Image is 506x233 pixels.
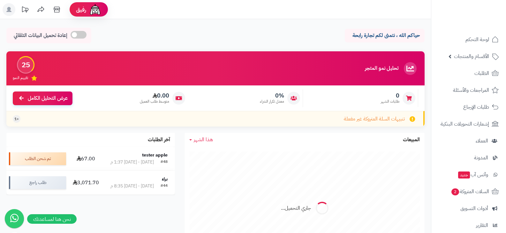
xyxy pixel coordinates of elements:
p: حياكم الله ، نتمنى لكم تجارة رابحة [350,32,420,39]
span: لوحة التحكم [465,35,489,44]
span: متوسط طلب العميل [140,99,169,104]
div: تم شحن الطلب [9,152,66,165]
span: المدونة [474,153,488,162]
span: إشعارات التحويلات البنكية [441,120,489,128]
span: التقارير [476,221,488,230]
span: تنبيهات السلة المتروكة غير مفعلة [344,115,405,123]
div: [DATE] - [DATE] 8:35 م [110,183,154,189]
strong: tester apple [142,152,168,158]
div: #44 [161,183,168,189]
span: جديد [458,171,470,178]
a: إشعارات التحويلات البنكية [435,116,502,132]
a: لوحة التحكم [435,32,502,47]
span: إعادة تحميل البيانات التلقائي [14,32,67,39]
span: 0 [381,92,399,99]
div: طلب راجع [9,176,66,189]
a: التقارير [435,218,502,233]
span: الطلبات [474,69,489,78]
a: المراجعات والأسئلة [435,83,502,98]
span: طلبات الشهر [381,99,399,104]
span: 0% [260,92,284,99]
span: عرض التحليل الكامل [28,95,68,102]
span: تقييم النمو [13,75,28,81]
a: هذا الشهر [189,136,213,143]
span: المراجعات والأسئلة [453,86,489,95]
span: رفيق [76,6,86,13]
span: 0.00 [140,92,169,99]
a: السلات المتروكة2 [435,184,502,199]
span: 2 [451,188,459,195]
a: المدونة [435,150,502,165]
a: الطلبات [435,66,502,81]
a: طلبات الإرجاع [435,99,502,115]
span: معدل تكرار الشراء [260,99,284,104]
td: 67.00 [69,147,103,171]
a: عرض التحليل الكامل [13,91,72,105]
h3: تحليل نمو المتجر [365,66,398,71]
span: هذا الشهر [194,136,213,143]
span: السلات المتروكة [451,187,489,196]
div: [DATE] - [DATE] 1:37 م [110,159,154,165]
div: #48 [161,159,168,165]
a: تحديثات المنصة [17,3,33,18]
img: ai-face.png [89,3,102,16]
span: +1 [14,116,19,122]
span: أدوات التسويق [460,204,488,213]
div: جاري التحميل... [281,205,311,212]
span: طلبات الإرجاع [463,103,489,112]
a: أدوات التسويق [435,201,502,216]
span: العملاء [476,136,488,145]
span: وآتس آب [457,170,488,179]
a: العملاء [435,133,502,149]
strong: براء [162,176,168,182]
span: الأقسام والمنتجات [454,52,489,61]
h3: آخر الطلبات [148,137,170,143]
h3: المبيعات [403,137,420,143]
a: وآتس آبجديد [435,167,502,182]
td: 3,071.70 [69,171,103,194]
